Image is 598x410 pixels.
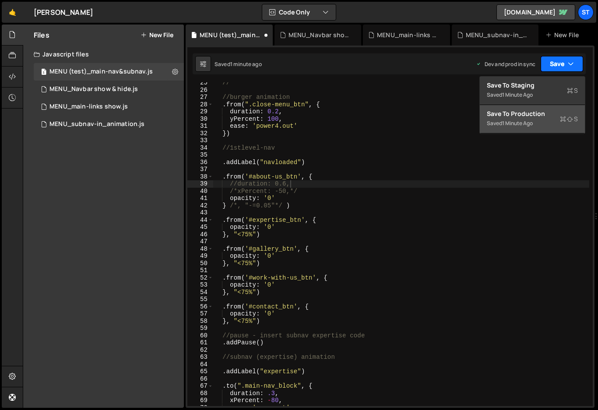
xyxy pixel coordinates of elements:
div: 56 [187,303,213,311]
div: Save to Staging [487,81,578,90]
div: 60 [187,332,213,340]
div: 30 [187,116,213,123]
div: 37 [187,166,213,173]
button: New File [141,32,173,39]
div: 33 [187,137,213,144]
div: MENU_main-links show.js [34,98,184,116]
div: MENU (test)_main-nav&subnav.js [200,31,262,39]
div: [PERSON_NAME] [34,7,93,18]
div: 57 [187,310,213,318]
div: 38 [187,173,213,181]
div: 64 [187,361,213,368]
div: New File [545,31,582,39]
div: 31 [187,123,213,130]
div: Saved [487,90,578,100]
div: 48 [187,245,213,253]
div: 46 [187,231,213,238]
div: 54 [187,289,213,296]
a: St [578,4,594,20]
div: 36 [187,159,213,166]
span: 1 [41,69,46,76]
div: MENU_Navbar show & hide.js [288,31,351,39]
div: 40 [187,188,213,195]
div: 39 [187,180,213,188]
div: 29 [187,108,213,116]
h2: Files [34,30,49,40]
div: MENU (test)_main-nav&subnav.js [49,68,153,76]
div: 67 [187,382,213,390]
div: Saved [215,60,262,68]
div: 65 [187,368,213,375]
div: MENU_subnav-in_animation.js [466,31,528,39]
button: Save [541,56,583,72]
div: 28 [187,101,213,109]
div: MENU_Navbar show & hide.js [49,85,138,93]
button: Save to StagingS Saved1 minute ago [480,77,585,105]
button: Code Only [262,4,336,20]
a: 🤙 [2,2,23,23]
div: 35 [187,151,213,159]
div: 26 [187,87,213,94]
div: 62 [187,347,213,354]
div: 1 minute ago [502,91,533,98]
div: 61 [187,339,213,347]
div: Javascript files [23,46,184,63]
div: 44 [187,217,213,224]
div: 55 [187,296,213,303]
div: Save to Production [487,109,578,118]
div: 45 [187,224,213,231]
div: 27 [187,94,213,101]
div: 66 [187,375,213,383]
div: 47 [187,238,213,245]
div: 43 [187,209,213,217]
div: 50 [187,260,213,267]
div: 42 [187,202,213,210]
div: MENU_main-links show.js [377,31,439,39]
div: 69 [187,397,213,404]
div: 49 [187,252,213,260]
div: 51 [187,267,213,274]
div: 53 [187,281,213,289]
div: 1 minute ago [502,119,533,127]
div: Saved [487,118,578,129]
div: 52 [187,274,213,282]
div: 32 [187,130,213,137]
div: 25 [187,79,213,87]
button: Save to ProductionS Saved1 minute ago [480,105,585,133]
div: 68 [187,390,213,397]
div: 16445/45050.js [34,63,184,81]
div: 1 minute ago [230,60,262,68]
div: MENU_subnav-in_animation.js [49,120,144,128]
div: 59 [187,325,213,332]
div: 34 [187,144,213,152]
div: Dev and prod in sync [476,60,535,68]
a: [DOMAIN_NAME] [496,4,575,20]
div: MENU_main-links show.js [49,103,128,111]
span: S [567,86,578,95]
div: 41 [187,195,213,202]
div: 58 [187,318,213,325]
div: 63 [187,354,213,361]
div: MENU_subnav-in_animation.js [34,116,184,133]
div: 16445/44544.js [34,81,184,98]
span: S [560,115,578,123]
